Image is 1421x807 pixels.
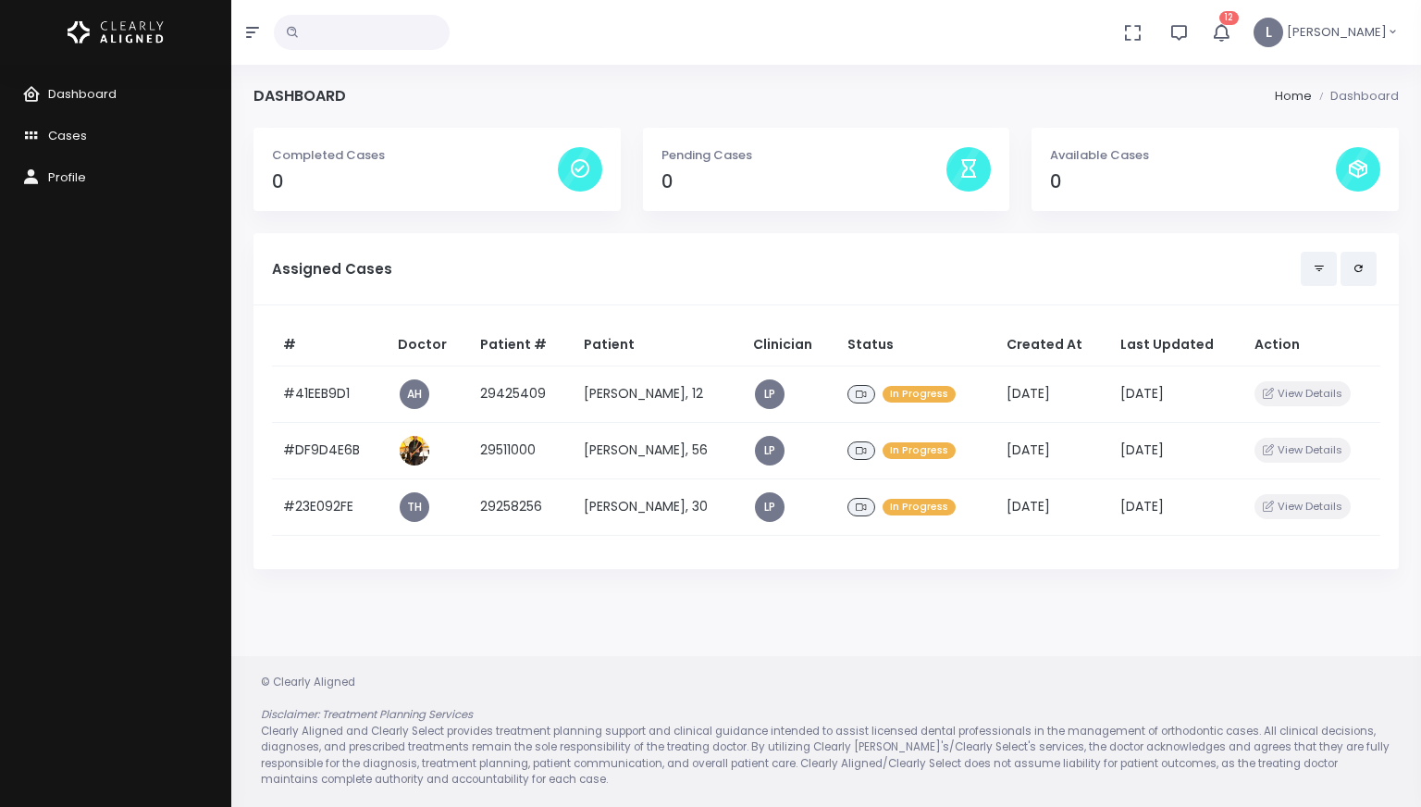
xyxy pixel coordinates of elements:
[755,436,785,466] a: LP
[242,675,1410,788] div: © Clearly Aligned Clearly Aligned and Clearly Select provides treatment planning support and clin...
[742,324,836,366] th: Clinician
[469,422,572,478] td: 29511000
[1007,441,1050,459] span: [DATE]
[272,146,558,165] p: Completed Cases
[836,324,996,366] th: Status
[573,478,742,535] td: [PERSON_NAME], 30
[1120,384,1164,403] span: [DATE]
[1287,23,1387,42] span: [PERSON_NAME]
[573,422,742,478] td: [PERSON_NAME], 56
[68,13,164,52] img: Logo Horizontal
[1219,11,1239,25] span: 12
[573,324,742,366] th: Patient
[661,146,947,165] p: Pending Cases
[48,85,117,103] span: Dashboard
[883,442,956,460] span: In Progress
[1109,324,1243,366] th: Last Updated
[272,366,387,422] td: #41EEB9D1
[253,87,346,105] h4: Dashboard
[1120,497,1164,515] span: [DATE]
[272,261,1301,278] h5: Assigned Cases
[387,324,469,366] th: Doctor
[1243,324,1380,366] th: Action
[1120,441,1164,459] span: [DATE]
[400,379,429,409] a: AH
[272,324,387,366] th: #
[755,379,785,409] a: LP
[469,324,572,366] th: Patient #
[1254,438,1350,463] button: View Details
[1312,87,1399,106] li: Dashboard
[48,168,86,186] span: Profile
[1050,146,1336,165] p: Available Cases
[1254,494,1350,519] button: View Details
[1275,87,1312,106] li: Home
[1007,384,1050,403] span: [DATE]
[883,386,956,403] span: In Progress
[1254,18,1283,47] span: L
[272,478,387,535] td: #23E092FE
[48,127,87,144] span: Cases
[261,707,473,722] em: Disclaimer: Treatment Planning Services
[995,324,1109,366] th: Created At
[272,171,558,192] h4: 0
[1007,497,1050,515] span: [DATE]
[400,492,429,522] a: TH
[573,366,742,422] td: [PERSON_NAME], 12
[1050,171,1336,192] h4: 0
[469,366,572,422] td: 29425409
[469,478,572,535] td: 29258256
[883,499,956,516] span: In Progress
[1254,381,1350,406] button: View Details
[272,422,387,478] td: #DF9D4E6B
[661,171,947,192] h4: 0
[755,492,785,522] a: LP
